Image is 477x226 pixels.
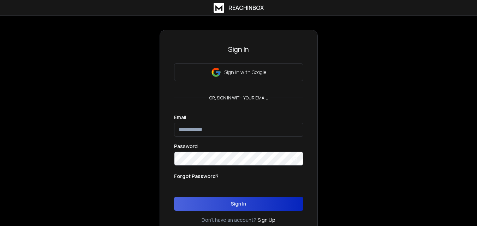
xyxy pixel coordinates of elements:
[174,63,303,81] button: Sign in with Google
[174,197,303,211] button: Sign In
[207,95,270,101] p: or, sign in with your email
[174,144,198,149] label: Password
[174,115,186,120] label: Email
[258,216,275,224] a: Sign Up
[214,3,264,13] a: ReachInbox
[224,69,266,76] p: Sign in with Google
[174,44,303,54] h3: Sign In
[214,3,224,13] img: logo
[202,216,256,224] p: Don't have an account?
[174,173,219,180] p: Forgot Password?
[228,4,264,12] h1: ReachInbox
